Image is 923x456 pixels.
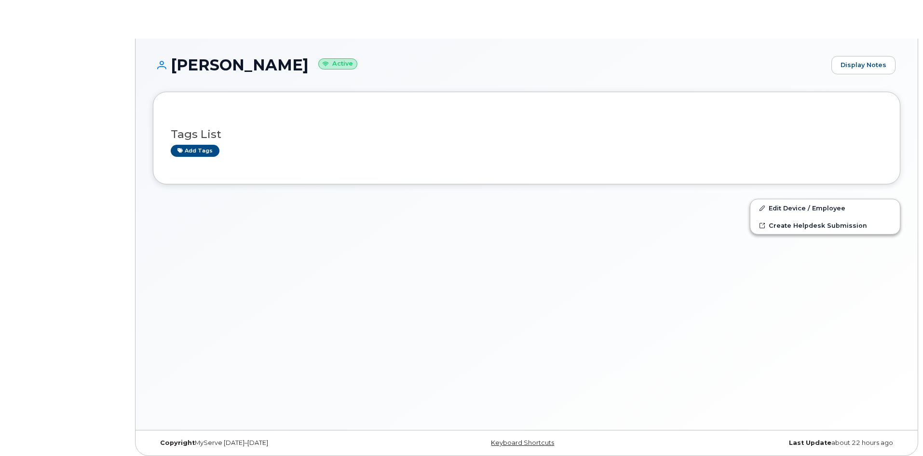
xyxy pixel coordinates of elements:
[160,439,195,446] strong: Copyright
[153,56,827,73] h1: [PERSON_NAME]
[171,145,219,157] a: Add tags
[831,56,896,74] a: Display Notes
[651,439,900,447] div: about 22 hours ago
[491,439,554,446] a: Keyboard Shortcuts
[750,199,900,217] a: Edit Device / Employee
[171,128,882,140] h3: Tags List
[750,217,900,234] a: Create Helpdesk Submission
[153,439,402,447] div: MyServe [DATE]–[DATE]
[789,439,831,446] strong: Last Update
[318,58,357,69] small: Active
